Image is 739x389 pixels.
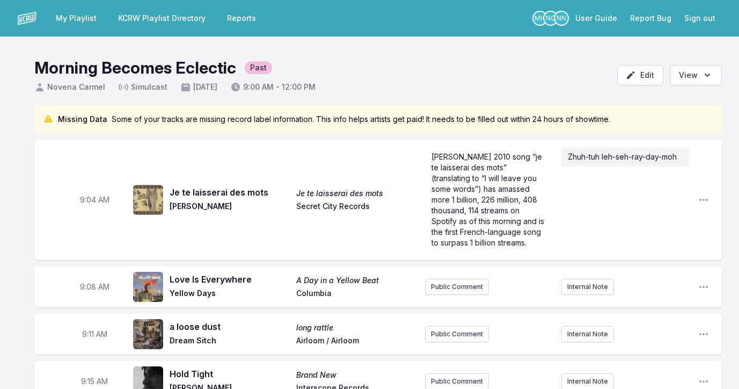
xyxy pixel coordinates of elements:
[133,319,163,349] img: long rattle
[568,152,677,161] span: Zhuh-tuh leh-seh-ray-day-moh
[49,9,103,28] a: My Playlist
[118,82,167,92] span: Simulcast
[34,82,105,92] span: Novena Carmel
[425,326,489,342] button: Public Comment
[698,376,709,387] button: Open playlist item options
[170,288,290,301] span: Yellow Days
[296,322,416,333] span: long rattle
[133,185,163,215] img: Je te laisserai des mots
[698,329,709,340] button: Open playlist item options
[296,275,416,286] span: A Day in a Yellow Beat
[34,58,236,77] h1: Morning Becomes Eclectic
[80,282,109,292] span: Timestamp
[170,368,290,380] span: Hold Tight
[170,335,290,348] span: Dream Sitch
[133,272,163,302] img: A Day in a Yellow Beat
[170,273,290,286] span: Love Is Everywhere
[431,152,546,247] span: [PERSON_NAME] 2010 song “je te laisserai des mots” (translating to “I will leave you some words”)...
[230,82,316,92] span: 9:00 AM - 12:00 PM
[698,282,709,292] button: Open playlist item options
[58,114,107,125] span: Missing Data
[569,9,624,28] a: User Guide
[678,9,722,28] button: Sign out
[561,326,614,342] button: Internal Note
[112,114,610,125] span: Some of your tracks are missing record label information. This info helps artists get paid! It ne...
[221,9,262,28] a: Reports
[670,65,722,85] button: Open options
[425,279,489,295] button: Public Comment
[561,279,614,295] button: Internal Note
[112,9,212,28] a: KCRW Playlist Directory
[17,9,36,28] img: logo-white-87cec1fa9cbef997252546196dc51331.png
[296,335,416,348] span: Airloom / Airloom
[170,201,290,214] span: [PERSON_NAME]
[296,288,416,301] span: Columbia
[532,11,547,26] p: Marion Hodges
[180,82,217,92] span: [DATE]
[82,329,107,340] span: Timestamp
[698,195,709,205] button: Open playlist item options
[296,188,416,199] span: Je te laisserai des mots
[170,320,290,333] span: a loose dust
[296,201,416,214] span: Secret City Records
[296,370,416,380] span: Brand New
[80,195,109,205] span: Timestamp
[170,186,290,199] span: Je te laisserai des mots
[554,11,569,26] p: Nassir Nassirzadeh
[543,11,558,26] p: Novena Carmel
[245,61,272,74] span: Past
[624,9,678,28] a: Report Bug
[81,376,108,387] span: Timestamp
[617,65,663,85] button: Edit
